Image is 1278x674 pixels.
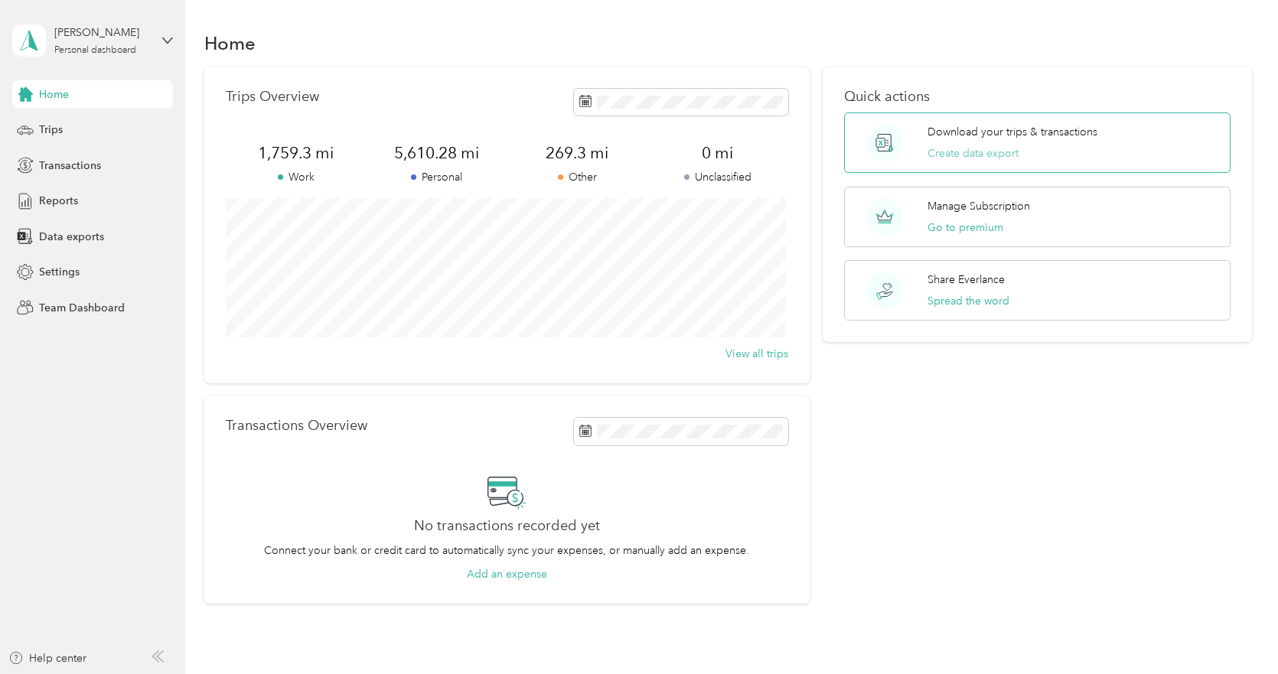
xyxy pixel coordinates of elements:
[928,198,1030,214] p: Manage Subscription
[928,293,1009,309] button: Spread the word
[507,169,647,185] p: Other
[844,89,1230,105] p: Quick actions
[204,35,256,51] h1: Home
[54,24,150,41] div: [PERSON_NAME]
[725,346,788,362] button: View all trips
[928,220,1003,236] button: Go to premium
[928,124,1097,140] p: Download your trips & transactions
[366,142,507,164] span: 5,610.28 mi
[39,229,104,245] span: Data exports
[39,86,69,103] span: Home
[226,418,367,434] p: Transactions Overview
[928,145,1019,161] button: Create data export
[8,650,86,666] button: Help center
[39,264,80,280] span: Settings
[226,142,367,164] span: 1,759.3 mi
[928,272,1005,288] p: Share Everlance
[39,193,78,209] span: Reports
[1192,588,1278,674] iframe: Everlance-gr Chat Button Frame
[264,542,749,558] p: Connect your bank or credit card to automatically sync your expenses, or manually add an expense.
[507,142,647,164] span: 269.3 mi
[467,566,547,582] button: Add an expense
[647,169,788,185] p: Unclassified
[39,122,63,138] span: Trips
[414,518,600,534] h2: No transactions recorded yet
[226,169,367,185] p: Work
[366,169,507,185] p: Personal
[39,300,125,316] span: Team Dashboard
[54,46,136,55] div: Personal dashboard
[39,158,101,174] span: Transactions
[647,142,788,164] span: 0 mi
[226,89,319,105] p: Trips Overview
